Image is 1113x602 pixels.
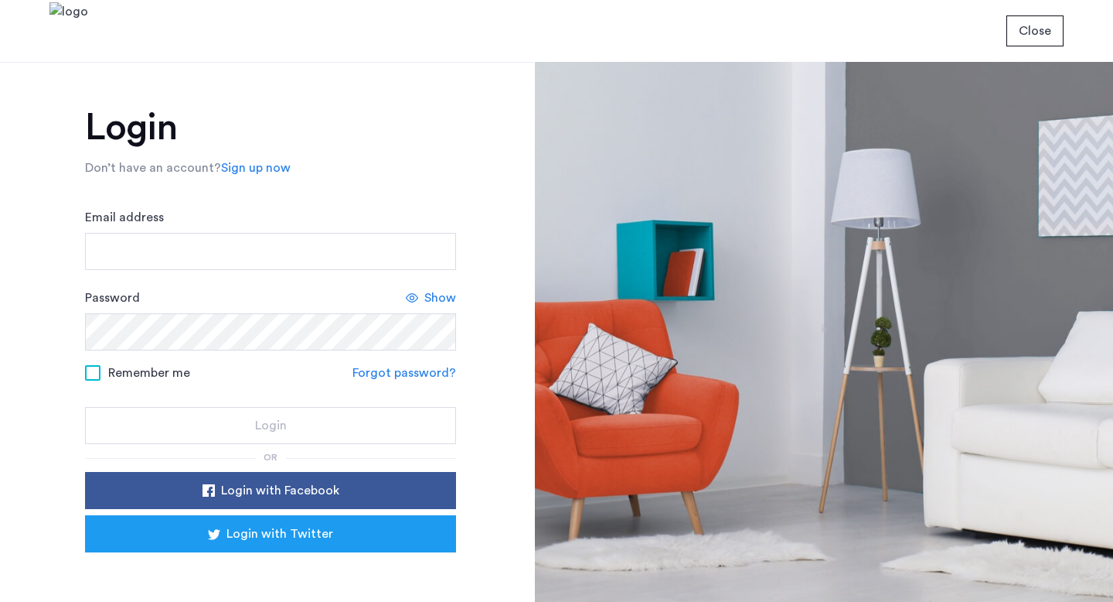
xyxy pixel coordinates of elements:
span: Login with Facebook [221,481,339,500]
label: Email address [85,208,164,227]
span: Show [424,289,456,307]
a: Sign up now [221,159,291,177]
span: Don’t have an account? [85,162,221,174]
span: Login [255,416,287,435]
h1: Login [85,109,456,146]
span: Login with Twitter [226,525,333,543]
button: button [85,472,456,509]
label: Password [85,289,140,307]
button: button [85,407,456,444]
span: Remember me [108,364,190,382]
img: logo [49,2,88,60]
span: Close [1019,22,1051,40]
span: or [264,453,277,462]
button: button [85,515,456,552]
a: Forgot password? [352,364,456,382]
button: button [1006,15,1064,46]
